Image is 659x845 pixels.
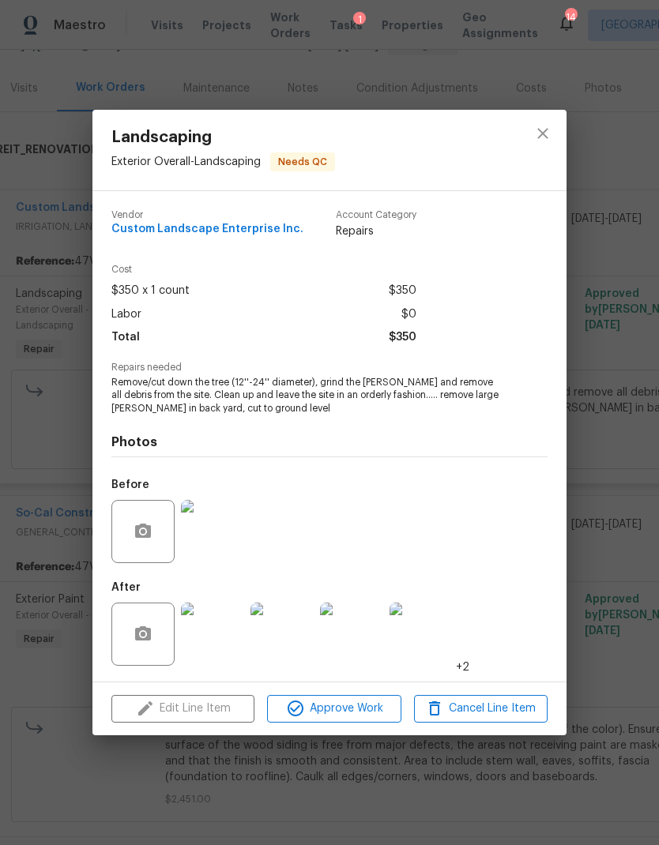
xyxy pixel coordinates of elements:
[267,695,401,723] button: Approve Work
[111,582,141,593] h5: After
[111,129,335,146] span: Landscaping
[111,210,303,220] span: Vendor
[272,154,333,170] span: Needs QC
[389,280,416,302] span: $350
[524,115,562,152] button: close
[111,479,149,490] h5: Before
[111,434,548,450] h4: Photos
[565,9,576,25] div: 14
[111,223,303,235] span: Custom Landscape Enterprise Inc.
[111,303,141,326] span: Labor
[111,280,190,302] span: $350 x 1 count
[336,210,416,220] span: Account Category
[111,376,504,415] span: Remove/cut down the tree (12''-24'' diameter), grind the [PERSON_NAME] and remove all debris from...
[272,699,396,719] span: Approve Work
[419,699,543,719] span: Cancel Line Item
[111,265,416,275] span: Cost
[111,362,548,373] span: Repairs needed
[353,12,366,28] div: 1
[336,223,416,239] span: Repairs
[401,303,416,326] span: $0
[111,156,261,167] span: Exterior Overall - Landscaping
[414,695,548,723] button: Cancel Line Item
[111,326,140,349] span: Total
[456,659,469,675] span: +2
[389,326,416,349] span: $350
